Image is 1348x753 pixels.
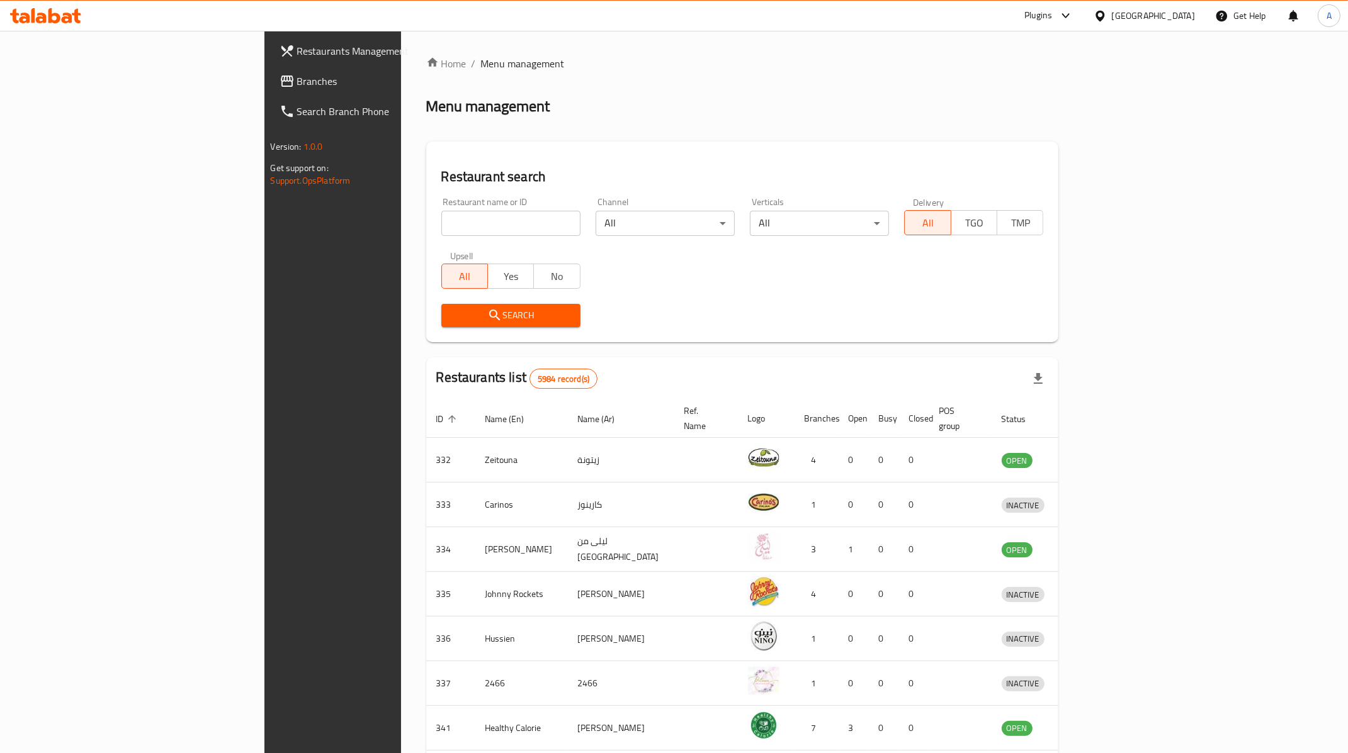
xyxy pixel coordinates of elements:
[899,616,929,661] td: 0
[839,572,869,616] td: 0
[271,160,329,176] span: Get support on:
[913,198,944,206] label: Delivery
[899,572,929,616] td: 0
[1002,721,1033,736] div: OPEN
[839,399,869,438] th: Open
[795,482,839,527] td: 1
[869,572,899,616] td: 0
[910,214,946,232] span: All
[899,661,929,706] td: 0
[271,172,351,189] a: Support.OpsPlatform
[1002,632,1045,647] div: INACTIVE
[795,527,839,572] td: 3
[899,527,929,572] td: 0
[568,482,674,527] td: كارينوز
[869,527,899,572] td: 0
[475,616,568,661] td: Hussien
[869,706,899,750] td: 0
[750,211,889,236] div: All
[795,572,839,616] td: 4
[493,267,529,286] span: Yes
[530,369,598,389] div: Total records count
[1024,8,1052,23] div: Plugins
[1002,214,1038,232] span: TMP
[297,43,480,59] span: Restaurants Management
[568,706,674,750] td: [PERSON_NAME]
[269,96,490,126] a: Search Branch Phone
[1023,364,1053,394] div: Export file
[899,399,929,438] th: Closed
[997,210,1043,235] button: TMP
[436,411,460,427] span: ID
[748,620,779,652] img: Hussien
[297,74,480,89] span: Branches
[441,211,581,236] input: Search for restaurant name or ID..
[441,167,1044,186] h2: Restaurant search
[748,710,779,741] img: Healthy Calorie
[869,482,899,527] td: 0
[269,36,490,66] a: Restaurants Management
[1112,9,1195,23] div: [GEOGRAPHIC_DATA]
[436,368,598,389] h2: Restaurants list
[481,56,565,71] span: Menu management
[899,438,929,482] td: 0
[1002,632,1045,646] span: INACTIVE
[441,264,488,289] button: All
[568,438,674,482] td: زيتونة
[1002,543,1033,557] span: OPEN
[297,104,480,119] span: Search Branch Phone
[578,411,632,427] span: Name (Ar)
[899,482,929,527] td: 0
[426,96,550,116] h2: Menu management
[475,661,568,706] td: 2466
[447,267,483,286] span: All
[271,138,302,155] span: Version:
[748,665,779,696] img: 2466
[748,576,779,607] img: Johnny Rockets
[441,304,581,327] button: Search
[1002,588,1045,602] span: INACTIVE
[748,486,779,518] img: Carinos
[303,138,323,155] span: 1.0.0
[839,438,869,482] td: 0
[596,211,735,236] div: All
[869,661,899,706] td: 0
[530,373,597,385] span: 5984 record(s)
[839,706,869,750] td: 3
[839,616,869,661] td: 0
[487,264,534,289] button: Yes
[748,531,779,562] img: Leila Min Lebnan
[475,482,568,527] td: Carinos
[869,616,899,661] td: 0
[1002,498,1045,513] span: INACTIVE
[475,706,568,750] td: Healthy Calorie
[1002,454,1033,468] span: OPEN
[869,438,899,482] td: 0
[795,616,839,661] td: 1
[684,403,723,433] span: Ref. Name
[269,66,490,96] a: Branches
[568,572,674,616] td: [PERSON_NAME]
[568,616,674,661] td: [PERSON_NAME]
[568,527,674,572] td: ليلى من [GEOGRAPHIC_DATA]
[426,56,1059,71] nav: breadcrumb
[1002,676,1045,691] span: INACTIVE
[956,214,992,232] span: TGO
[1002,453,1033,468] div: OPEN
[951,210,997,235] button: TGO
[839,482,869,527] td: 0
[568,661,674,706] td: 2466
[839,661,869,706] td: 0
[795,661,839,706] td: 1
[475,572,568,616] td: Johnny Rockets
[451,308,570,323] span: Search
[738,399,795,438] th: Logo
[939,403,977,433] span: POS group
[869,399,899,438] th: Busy
[450,251,473,260] label: Upsell
[475,438,568,482] td: Zeitouna
[748,442,779,473] img: Zeitouna
[795,706,839,750] td: 7
[904,210,951,235] button: All
[899,706,929,750] td: 0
